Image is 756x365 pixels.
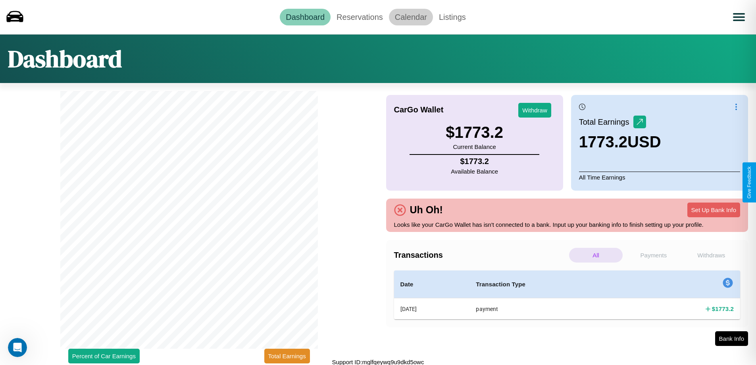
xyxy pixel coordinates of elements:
[518,103,551,118] button: Withdraw
[406,204,447,216] h4: Uh Oh!
[469,298,630,320] th: payment
[280,9,331,25] a: Dashboard
[627,248,680,263] p: Payments
[451,166,498,177] p: Available Balance
[569,248,623,263] p: All
[394,219,741,230] p: Looks like your CarGo Wallet has isn't connected to a bank. Input up your banking info to finish ...
[579,172,740,183] p: All Time Earnings
[476,280,624,289] h4: Transaction Type
[687,203,740,217] button: Set Up Bank Info
[400,280,464,289] h4: Date
[715,331,748,346] button: Bank Info
[579,115,633,129] p: Total Earnings
[728,6,750,28] button: Open menu
[433,9,472,25] a: Listings
[746,166,752,199] div: Give Feedback
[394,270,741,319] table: simple table
[68,349,140,363] button: Percent of Car Earnings
[451,157,498,166] h4: $ 1773.2
[8,338,27,357] iframe: Intercom live chat
[331,9,389,25] a: Reservations
[579,133,661,151] h3: 1773.2 USD
[394,105,444,114] h4: CarGo Wallet
[446,124,503,141] h3: $ 1773.2
[446,141,503,152] p: Current Balance
[389,9,433,25] a: Calendar
[264,349,310,363] button: Total Earnings
[394,251,567,260] h4: Transactions
[8,42,122,75] h1: Dashboard
[394,298,470,320] th: [DATE]
[712,305,734,313] h4: $ 1773.2
[685,248,738,263] p: Withdraws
